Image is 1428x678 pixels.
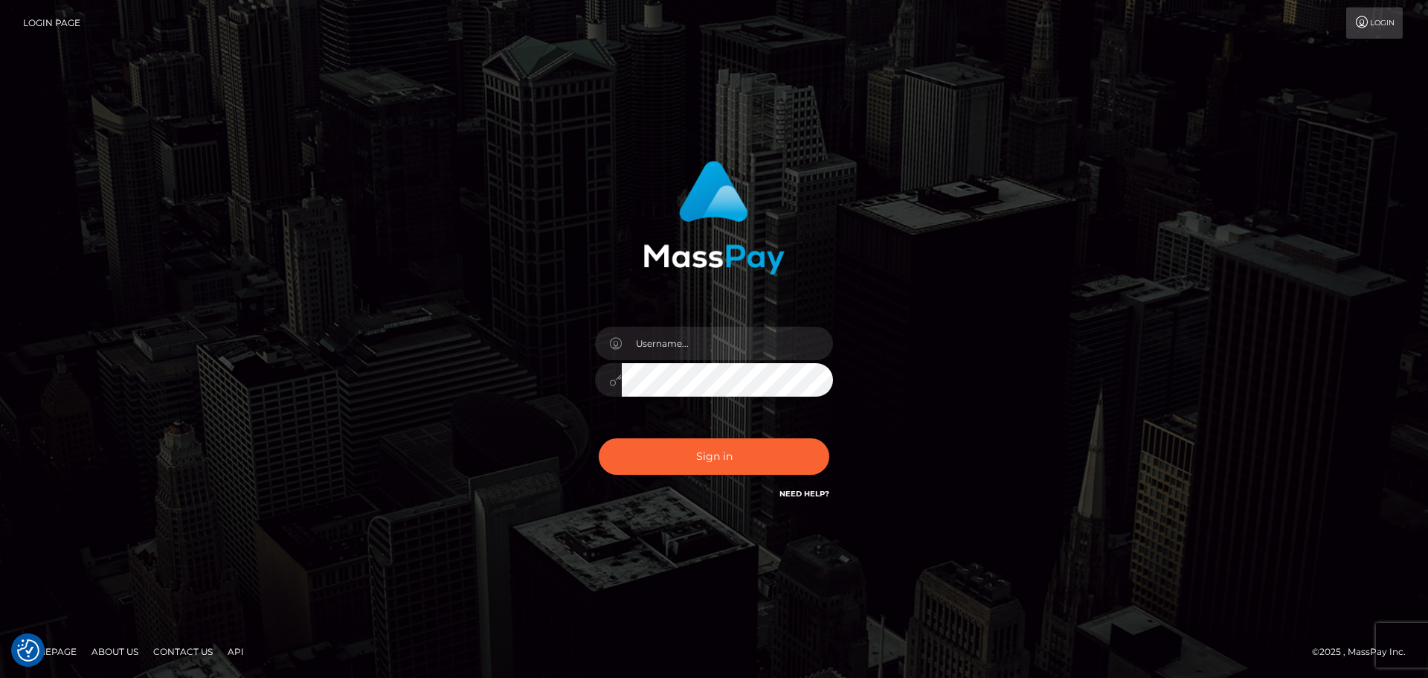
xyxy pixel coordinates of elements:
[599,438,829,475] button: Sign in
[779,489,829,499] a: Need Help?
[16,640,83,663] a: Homepage
[147,640,219,663] a: Contact Us
[17,639,39,662] img: Revisit consent button
[222,640,250,663] a: API
[1312,644,1417,660] div: © 2025 , MassPay Inc.
[23,7,80,39] a: Login Page
[1346,7,1403,39] a: Login
[643,161,785,275] img: MassPay Login
[17,639,39,662] button: Consent Preferences
[86,640,144,663] a: About Us
[622,327,833,360] input: Username...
